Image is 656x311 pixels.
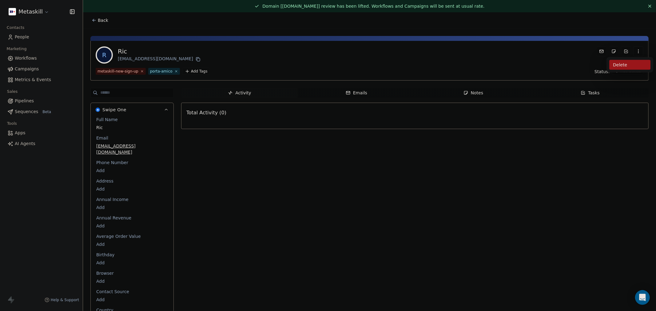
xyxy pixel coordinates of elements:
span: Add [96,241,168,247]
span: Address [95,178,115,184]
span: Tools [4,119,19,128]
span: Sales [4,87,20,96]
span: Add [96,297,168,303]
span: Average Order Value [95,233,142,239]
span: Full Name [95,116,119,123]
span: Beta [41,109,53,115]
span: Birthday [95,252,116,258]
span: Marketing [4,44,29,53]
span: Back [98,17,108,23]
span: People [15,34,29,40]
img: AVATAR%20METASKILL%20-%20Colori%20Positivo.png [9,8,16,15]
span: Contacts [4,23,27,32]
span: Domain [[DOMAIN_NAME]] review has been lifted. Workflows and Campaigns will be sent at usual rate. [262,4,484,9]
span: Annual Revenue [95,215,133,221]
span: Browser [95,270,115,276]
img: Swipe One [96,108,100,112]
span: Pipelines [15,98,34,104]
span: Add [96,204,168,211]
a: Metrics & Events [5,75,78,85]
div: Ric [118,47,202,56]
div: Notes [463,90,483,96]
span: Metrics & Events [15,77,51,83]
a: AI Agents [5,139,78,149]
span: Sequences [15,108,38,115]
div: Tasks [581,90,600,96]
span: Metaskill [18,8,43,16]
button: Metaskill [7,6,50,17]
div: Delete [609,60,650,70]
span: Apps [15,130,26,136]
span: Email [95,135,109,141]
span: Help & Support [51,297,79,302]
span: Annual Income [95,196,130,203]
span: Swipe One [102,107,126,113]
a: People [5,32,78,42]
div: Emails [346,90,367,96]
span: [EMAIL_ADDRESS][DOMAIN_NAME] [96,143,168,155]
button: Swipe OneSwipe One [91,103,173,116]
span: Ric [96,124,168,131]
span: Add [96,260,168,266]
span: Workflows [15,55,37,61]
button: Back [88,15,112,26]
div: porta-amico [150,69,173,74]
span: AI Agents [15,140,35,147]
a: Pipelines [5,96,78,106]
span: Phone Number [95,159,129,166]
span: Status: [594,69,610,75]
span: Add [96,186,168,192]
a: Help & Support [45,297,79,302]
div: metaskill-new-sign-up [97,69,138,74]
span: R [97,48,112,62]
button: Add Tags [182,68,210,75]
div: [EMAIL_ADDRESS][DOMAIN_NAME] [118,56,202,63]
span: Campaigns [15,66,39,72]
a: SequencesBeta [5,107,78,117]
a: Campaigns [5,64,78,74]
div: Open Intercom Messenger [635,290,650,305]
span: Add [96,278,168,284]
span: Total Activity (0) [186,110,226,116]
span: Contact Source [95,289,130,295]
span: Add [96,167,168,174]
a: Workflows [5,53,78,63]
span: Add [96,223,168,229]
a: Apps [5,128,78,138]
